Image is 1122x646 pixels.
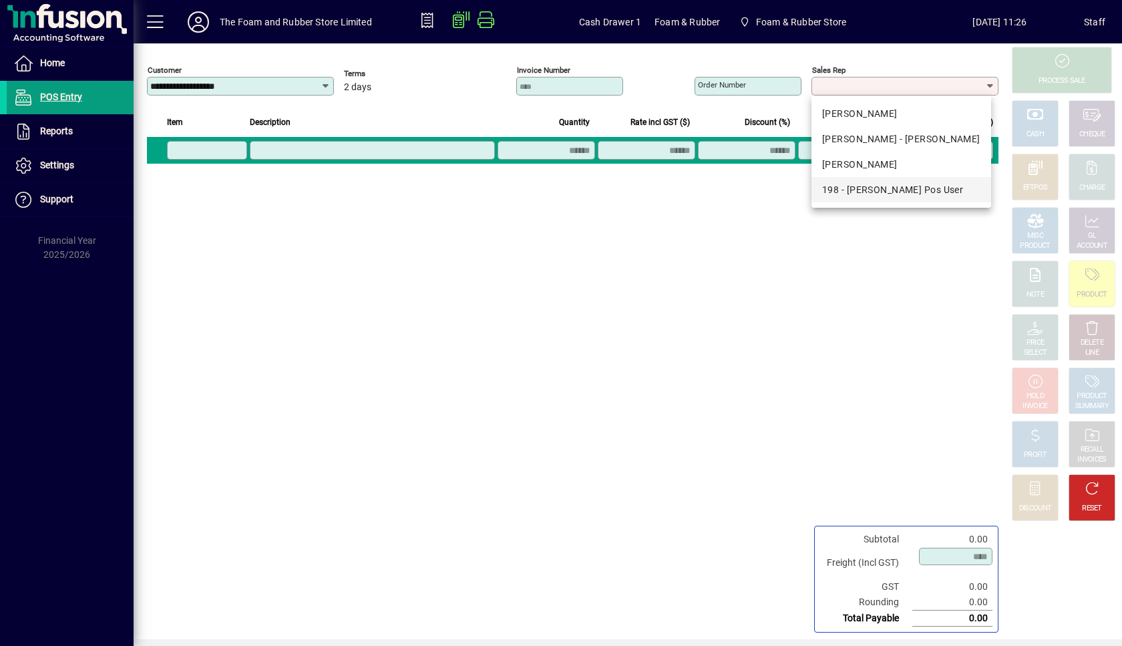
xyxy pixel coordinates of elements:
[220,11,372,33] div: The Foam and Rubber Store Limited
[148,65,182,75] mat-label: Customer
[1024,348,1047,358] div: SELECT
[1026,130,1044,140] div: CASH
[7,183,134,216] a: Support
[1079,183,1105,193] div: CHARGE
[559,115,590,130] span: Quantity
[1077,455,1106,465] div: INVOICES
[1039,76,1085,86] div: PROCESS SALE
[250,115,291,130] span: Description
[811,101,991,126] mat-option: DAVE - Dave
[822,158,980,172] div: [PERSON_NAME]
[1082,504,1102,514] div: RESET
[167,115,183,130] span: Item
[7,115,134,148] a: Reports
[177,10,220,34] button: Profile
[1081,445,1104,455] div: RECALL
[1026,391,1044,401] div: HOLD
[1079,130,1105,140] div: CHEQUE
[820,611,912,627] td: Total Payable
[7,47,134,80] a: Home
[40,194,73,204] span: Support
[912,611,992,627] td: 0.00
[1084,11,1105,33] div: Staff
[1081,338,1103,348] div: DELETE
[1077,241,1107,251] div: ACCOUNT
[820,579,912,595] td: GST
[822,132,980,146] div: [PERSON_NAME] - [PERSON_NAME]
[1026,338,1045,348] div: PRICE
[1022,401,1047,412] div: INVOICE
[698,80,746,90] mat-label: Order number
[756,11,846,33] span: Foam & Rubber Store
[344,82,371,93] span: 2 days
[912,579,992,595] td: 0.00
[579,11,641,33] span: Cash Drawer 1
[822,183,980,197] div: 198 - [PERSON_NAME] Pos User
[1026,290,1044,300] div: NOTE
[820,532,912,547] td: Subtotal
[40,126,73,136] span: Reports
[1075,401,1109,412] div: SUMMARY
[1085,348,1099,358] div: LINE
[1088,231,1097,241] div: GL
[517,65,570,75] mat-label: Invoice number
[912,595,992,611] td: 0.00
[820,547,912,579] td: Freight (Incl GST)
[654,11,720,33] span: Foam & Rubber
[822,107,980,121] div: [PERSON_NAME]
[40,160,74,170] span: Settings
[1024,450,1047,460] div: PROFIT
[1023,183,1048,193] div: EFTPOS
[811,126,991,152] mat-option: EMMA - Emma Ormsby
[1077,290,1107,300] div: PRODUCT
[344,69,424,78] span: Terms
[912,532,992,547] td: 0.00
[811,177,991,202] mat-option: 198 - Shane Pos User
[630,115,690,130] span: Rate incl GST ($)
[745,115,790,130] span: Discount (%)
[40,57,65,68] span: Home
[811,152,991,177] mat-option: SHANE - Shane
[812,65,846,75] mat-label: Sales rep
[733,10,852,34] span: Foam & Rubber Store
[7,149,134,182] a: Settings
[1020,241,1050,251] div: PRODUCT
[1027,231,1043,241] div: MISC
[1077,391,1107,401] div: PRODUCT
[820,595,912,611] td: Rounding
[40,92,82,102] span: POS Entry
[1019,504,1051,514] div: DISCOUNT
[916,11,1084,33] span: [DATE] 11:26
